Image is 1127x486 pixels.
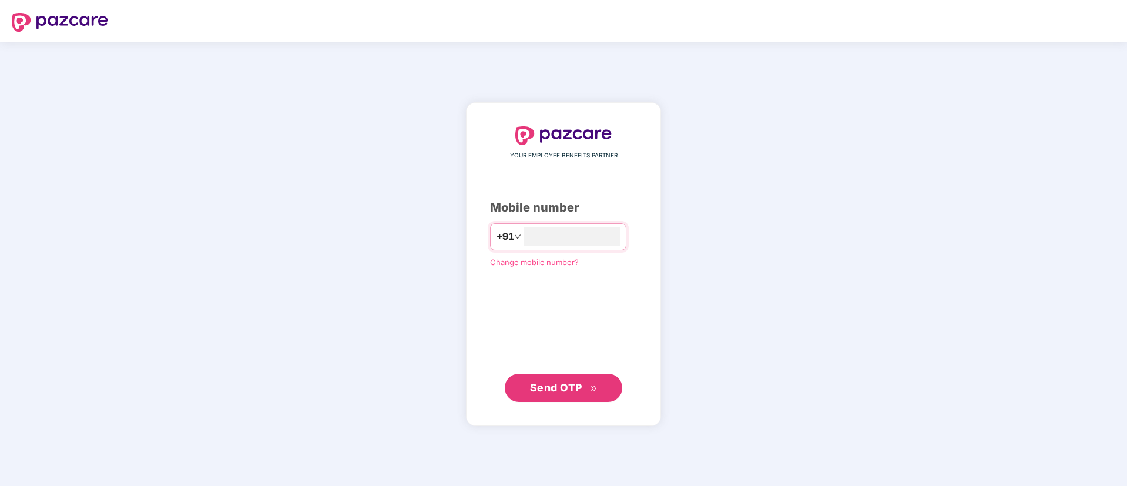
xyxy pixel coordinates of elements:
[590,385,598,393] span: double-right
[510,151,618,160] span: YOUR EMPLOYEE BENEFITS PARTNER
[490,199,637,217] div: Mobile number
[514,233,521,240] span: down
[497,229,514,244] span: +91
[505,374,622,402] button: Send OTPdouble-right
[530,381,582,394] span: Send OTP
[490,257,579,267] a: Change mobile number?
[12,13,108,32] img: logo
[515,126,612,145] img: logo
